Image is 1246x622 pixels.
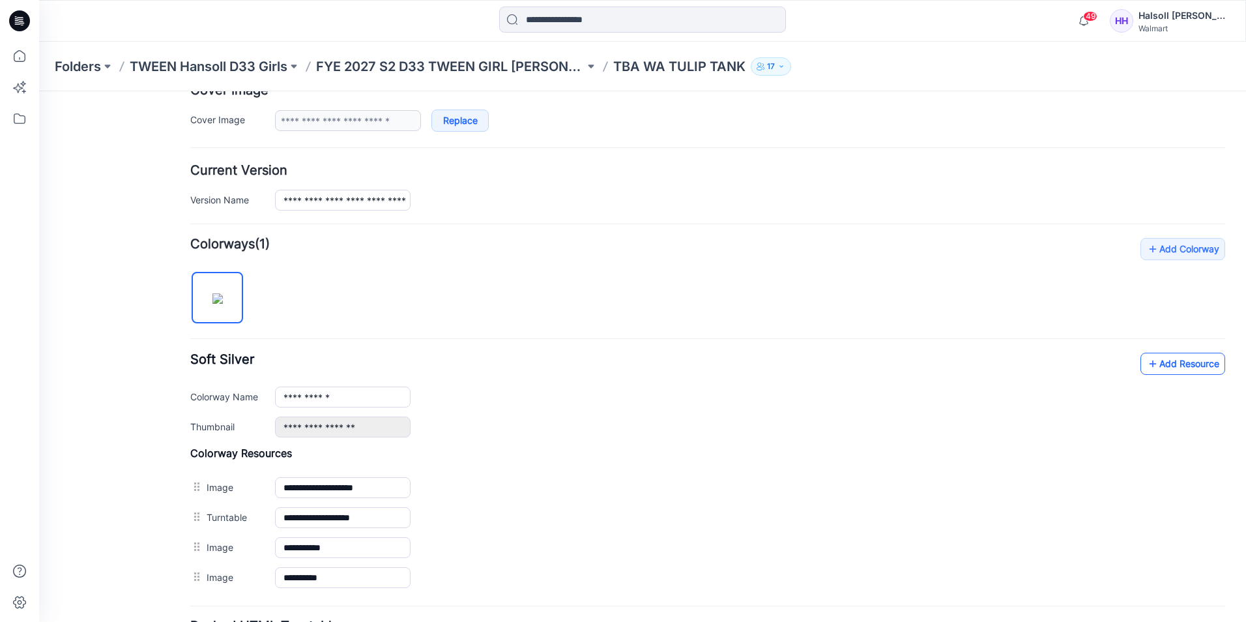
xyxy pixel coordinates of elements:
[130,57,287,76] a: TWEEN Hansoll D33 Girls
[151,145,216,160] strong: Colorways
[55,57,101,76] a: Folders
[167,479,223,493] label: Image
[216,145,231,160] span: (1)
[173,202,184,213] img: eyJhbGciOiJIUzI1NiIsImtpZCI6IjAiLCJzbHQiOiJzZXMiLCJ0eXAiOiJKV1QifQ.eyJkYXRhIjp7InR5cGUiOiJzdG9yYW...
[751,57,791,76] button: 17
[151,529,1186,541] h4: Packed HTML Turntable
[151,355,1186,368] h4: Colorway Resources
[167,449,223,463] label: Image
[1138,23,1230,33] div: Walmart
[1101,147,1186,169] a: Add Colorway
[151,328,223,342] label: Thumbnail
[1101,261,1186,284] a: Add Resource
[151,260,215,276] span: Soft Silver
[167,389,223,403] label: Image
[39,91,1246,622] iframe: edit-style
[767,59,775,74] p: 17
[1083,11,1097,22] span: 49
[613,57,746,76] p: TBA WA TULIP TANK
[167,419,223,433] label: Turntable
[151,298,223,312] label: Colorway Name
[1110,9,1133,33] div: HH
[316,57,585,76] a: FYE 2027 S2 D33 TWEEN GIRL [PERSON_NAME]
[151,101,223,115] label: Version Name
[1138,8,1230,23] div: Halsoll [PERSON_NAME] Girls Design Team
